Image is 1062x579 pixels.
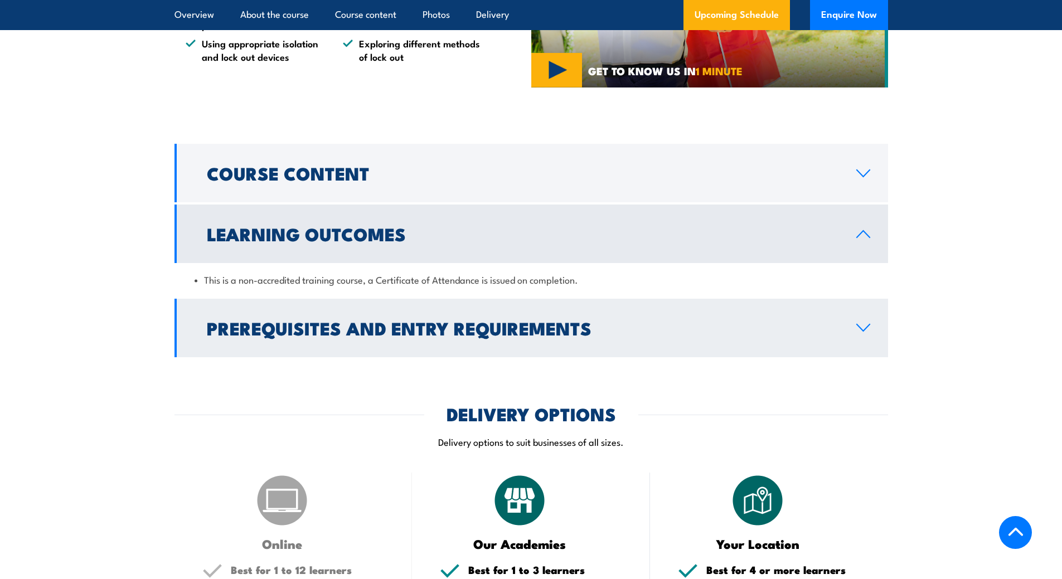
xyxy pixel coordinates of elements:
[588,66,743,76] span: GET TO KNOW US IN
[174,435,888,448] p: Delivery options to suit businesses of all sizes.
[696,62,743,79] strong: 1 MINUTE
[447,406,616,421] h2: DELIVERY OPTIONS
[174,144,888,202] a: Course Content
[678,537,838,550] h3: Your Location
[207,165,838,181] h2: Course Content
[186,37,323,63] li: Using appropriate isolation and lock out devices
[207,320,838,335] h2: Prerequisites and Entry Requirements
[174,299,888,357] a: Prerequisites and Entry Requirements
[174,205,888,263] a: Learning Outcomes
[468,565,622,575] h5: Best for 1 to 3 learners
[343,6,480,32] li: Identifying the correct locations for lock outs
[343,37,480,63] li: Exploring different methods of lock out
[231,565,385,575] h5: Best for 1 to 12 learners
[440,537,600,550] h3: Our Academies
[202,537,362,550] h3: Online
[207,226,838,241] h2: Learning Outcomes
[195,273,868,286] li: This is a non-accredited training course, a Certificate of Attendance is issued on completion.
[706,565,860,575] h5: Best for 4 or more learners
